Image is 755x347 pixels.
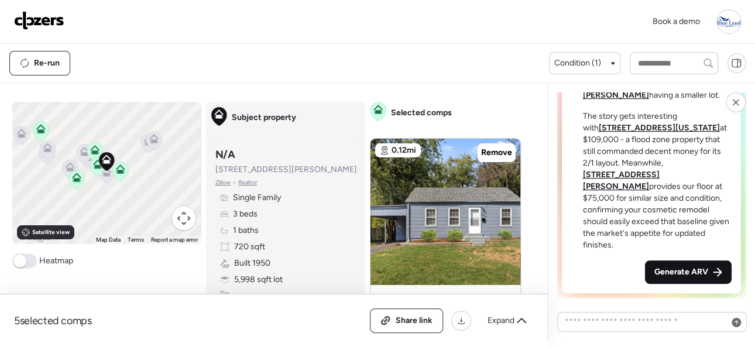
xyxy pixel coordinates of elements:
[96,236,121,244] button: Map Data
[234,241,265,253] span: 720 sqft
[391,107,452,119] span: Selected comps
[233,178,236,187] span: •
[14,314,92,328] span: 5 selected comps
[128,236,144,243] a: Terms (opens in new tab)
[215,164,357,176] span: [STREET_ADDRESS][PERSON_NAME]
[481,147,512,159] span: Remove
[151,236,198,243] a: Report a map error
[599,123,720,133] a: [STREET_ADDRESS][US_STATE]
[233,192,281,204] span: Single Family
[654,266,708,278] span: Generate ARV
[34,57,60,69] span: Re-run
[15,229,54,244] img: Google
[392,145,416,156] span: 0.12mi
[234,257,270,269] span: Built 1950
[653,16,700,26] span: Book a demo
[396,315,433,327] span: Share link
[32,228,70,237] span: Satellite view
[15,229,54,244] a: Open this area in Google Maps (opens a new window)
[238,178,257,187] span: Realtor
[554,57,601,69] span: Condition (1)
[488,315,514,327] span: Expand
[39,255,73,267] span: Heatmap
[215,178,231,187] span: Zillow
[233,208,258,220] span: 3 beds
[233,225,259,236] span: 1 baths
[234,274,283,286] span: 5,998 sqft lot
[215,147,235,162] h3: N/A
[583,170,660,191] a: [STREET_ADDRESS][PERSON_NAME]
[583,111,732,251] p: The story gets interesting with at $109,000 - a flood zone property that still commanded decent m...
[232,112,296,123] span: Subject property
[172,207,195,230] button: Map camera controls
[14,11,64,30] img: Logo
